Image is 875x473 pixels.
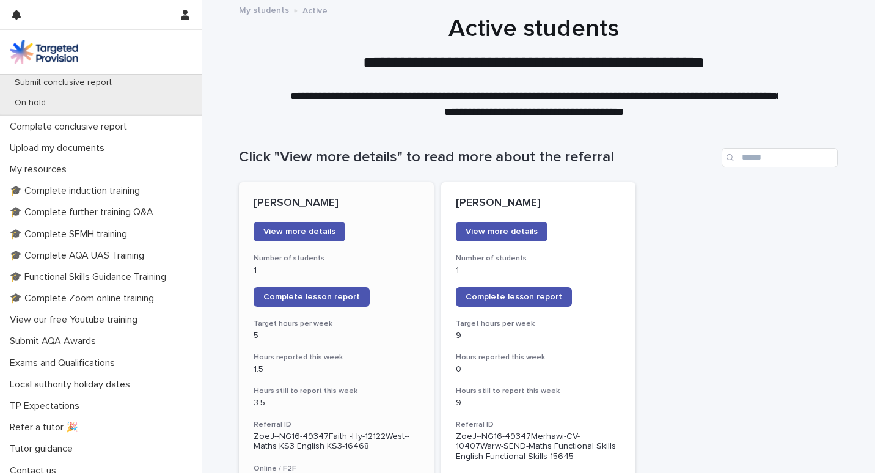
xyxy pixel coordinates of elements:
a: Complete lesson report [254,287,370,307]
p: Submit conclusive report [5,78,122,88]
input: Search [722,148,838,167]
p: 0 [456,364,621,375]
h3: Target hours per week [254,319,419,329]
p: Upload my documents [5,142,114,154]
p: 9 [456,398,621,408]
p: ZoeJ--NG16-49347Merhawi-CV-10407Warw-SEND-Maths Functional Skills English Functional Skills-15645 [456,431,621,462]
p: Tutor guidance [5,443,82,455]
h3: Hours still to report this week [254,386,419,396]
p: 🎓 Complete Zoom online training [5,293,164,304]
p: On hold [5,98,56,108]
p: My resources [5,164,76,175]
span: View more details [466,227,538,236]
h3: Target hours per week [456,319,621,329]
span: View more details [263,227,335,236]
p: 🎓 Complete further training Q&A [5,207,163,218]
p: 🎓 Complete induction training [5,185,150,197]
a: View more details [254,222,345,241]
h1: Click "View more details" to read more about the referral [239,148,717,166]
h3: Referral ID [456,420,621,430]
h3: Number of students [254,254,419,263]
p: TP Expectations [5,400,89,412]
a: Complete lesson report [456,287,572,307]
h3: Referral ID [254,420,419,430]
h3: Hours reported this week [456,353,621,362]
span: Complete lesson report [263,293,360,301]
img: M5nRWzHhSzIhMunXDL62 [10,40,78,64]
p: 1 [456,265,621,276]
p: 5 [254,331,419,341]
p: [PERSON_NAME] [254,197,419,210]
p: Exams and Qualifications [5,358,125,369]
h1: Active students [235,14,833,43]
p: 🎓 Complete SEMH training [5,229,137,240]
p: [PERSON_NAME] [456,197,621,210]
a: View more details [456,222,547,241]
p: 1 [254,265,419,276]
p: Complete conclusive report [5,121,137,133]
p: Submit AQA Awards [5,335,106,347]
h3: Hours reported this week [254,353,419,362]
p: Local authority holiday dates [5,379,140,391]
p: Active [302,3,328,16]
p: 9 [456,331,621,341]
p: View our free Youtube training [5,314,147,326]
p: 3.5 [254,398,419,408]
span: Complete lesson report [466,293,562,301]
p: 🎓 Complete AQA UAS Training [5,250,154,262]
h3: Hours still to report this week [456,386,621,396]
p: 🎓 Functional Skills Guidance Training [5,271,176,283]
p: 1.5 [254,364,419,375]
p: ZoeJ--NG16-49347Faith -Hy-12122West--Maths KS3 English KS3-16468 [254,431,419,452]
h3: Number of students [456,254,621,263]
a: My students [239,2,289,16]
p: Refer a tutor 🎉 [5,422,88,433]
